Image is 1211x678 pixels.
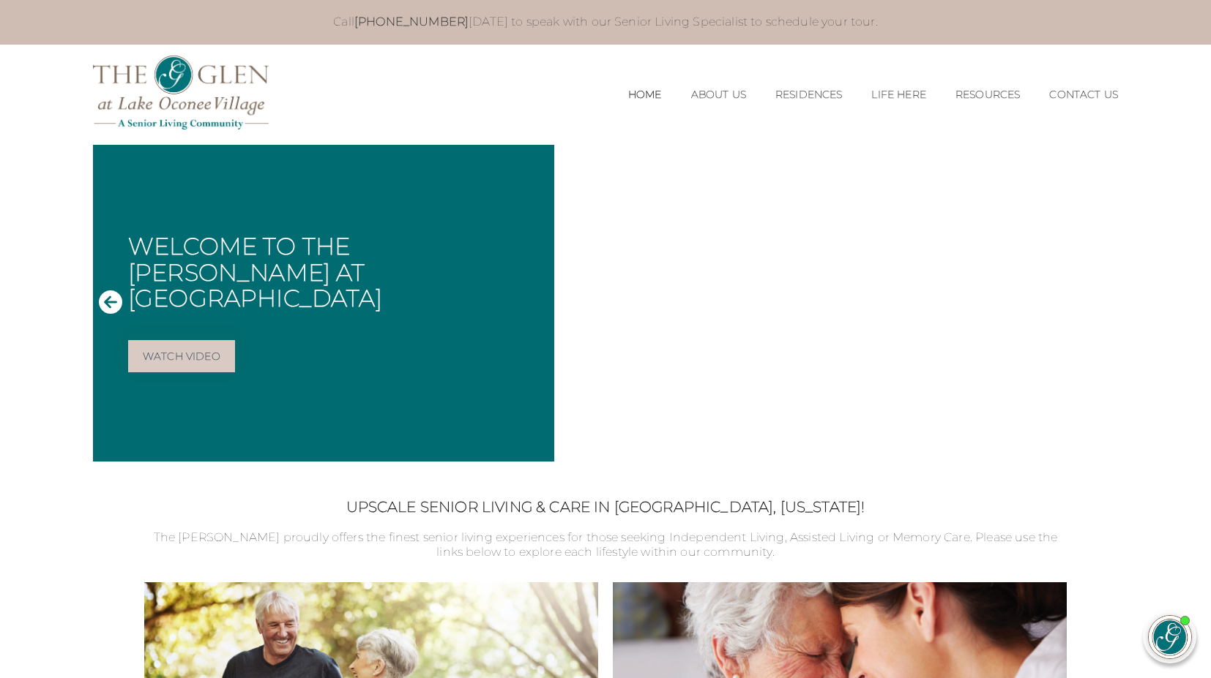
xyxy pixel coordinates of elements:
p: Call [DATE] to speak with our Senior Living Specialist to schedule your tour. [108,15,1103,30]
a: [PHONE_NUMBER] [354,15,469,29]
a: Watch Video [128,340,235,372]
a: Residences [775,88,843,101]
iframe: Embedded Vimeo Video [554,145,1118,462]
p: The [PERSON_NAME] proudly offers the finest senior living experiences for those seeking Independe... [144,530,1067,561]
div: Slide 1 of 1 [93,145,1118,462]
a: Home [628,88,662,101]
a: Life Here [871,88,925,101]
a: Resources [955,88,1020,101]
h2: Upscale Senior Living & Care in [GEOGRAPHIC_DATA], [US_STATE]! [144,498,1067,516]
img: The Glen Lake Oconee Home [93,56,269,129]
iframe: iframe [921,116,1196,596]
a: Contact Us [1049,88,1118,101]
h1: Welcome to The [PERSON_NAME] at [GEOGRAPHIC_DATA] [128,233,543,311]
a: About Us [691,88,746,101]
img: avatar [1149,616,1191,658]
